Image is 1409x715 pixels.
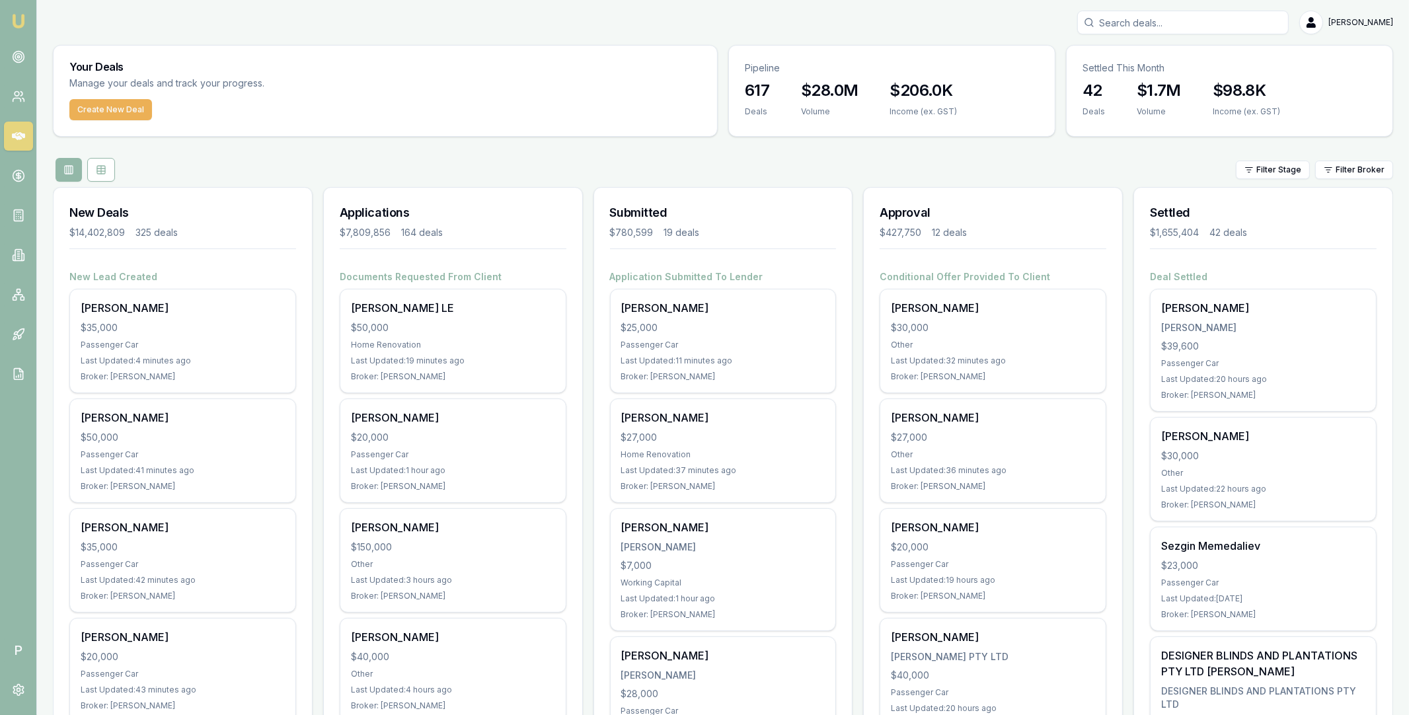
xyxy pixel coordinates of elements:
button: Filter Broker [1315,161,1393,179]
div: Last Updated: 11 minutes ago [621,356,825,366]
div: $40,000 [351,650,555,663]
h4: Documents Requested From Client [340,270,566,283]
div: $23,000 [1161,559,1365,572]
h3: Applications [340,204,566,222]
p: Settled This Month [1083,61,1377,75]
div: [PERSON_NAME] [81,519,285,535]
div: Other [891,340,1095,350]
h4: Conditional Offer Provided To Client [880,270,1106,283]
div: Broker: [PERSON_NAME] [621,481,825,492]
div: Working Capital [621,578,825,588]
button: Create New Deal [69,99,152,120]
div: Broker: [PERSON_NAME] [351,700,555,711]
h3: $98.8K [1213,80,1280,101]
div: Passenger Car [81,669,285,679]
div: Passenger Car [351,449,555,460]
div: $25,000 [621,321,825,334]
div: Last Updated: 42 minutes ago [81,575,285,585]
div: [PERSON_NAME] [81,410,285,426]
div: [PERSON_NAME] [891,300,1095,316]
div: [PERSON_NAME] [81,629,285,645]
div: Deals [745,106,769,117]
h3: Your Deals [69,61,701,72]
div: [PERSON_NAME] [621,669,825,682]
input: Search deals [1077,11,1289,34]
div: [PERSON_NAME] [891,519,1095,535]
div: Volume [801,106,858,117]
div: Last Updated: 43 minutes ago [81,685,285,695]
span: P [4,636,33,665]
div: Last Updated: 3 hours ago [351,575,555,585]
div: $30,000 [1161,449,1365,463]
div: $1,655,404 [1150,226,1199,239]
div: Broker: [PERSON_NAME] [1161,500,1365,510]
div: Last Updated: 4 minutes ago [81,356,285,366]
div: Passenger Car [1161,358,1365,369]
p: Pipeline [745,61,1039,75]
h4: Deal Settled [1150,270,1377,283]
h4: New Lead Created [69,270,296,283]
div: [PERSON_NAME] [621,541,825,554]
div: DESIGNER BLINDS AND PLANTATIONS PTY LTD [1161,685,1365,711]
div: Broker: [PERSON_NAME] [621,609,825,620]
div: 164 deals [401,226,443,239]
h3: Settled [1150,204,1377,222]
div: [PERSON_NAME] [621,410,825,426]
h4: Application Submitted To Lender [610,270,837,283]
div: Passenger Car [621,340,825,350]
span: [PERSON_NAME] [1328,17,1393,28]
div: Income (ex. GST) [890,106,958,117]
div: [PERSON_NAME] [621,300,825,316]
div: 42 deals [1209,226,1247,239]
div: Other [351,669,555,679]
div: [PERSON_NAME] [351,629,555,645]
h3: Approval [880,204,1106,222]
div: Last Updated: 4 hours ago [351,685,555,695]
div: Broker: [PERSON_NAME] [891,591,1095,601]
div: $35,000 [81,321,285,334]
div: [PERSON_NAME] [891,629,1095,645]
div: Broker: [PERSON_NAME] [351,591,555,601]
div: [PERSON_NAME] LE [351,300,555,316]
div: Broker: [PERSON_NAME] [81,371,285,382]
div: 19 deals [664,226,700,239]
div: $7,809,856 [340,226,391,239]
div: [PERSON_NAME] [351,519,555,535]
div: Home Renovation [621,449,825,460]
div: $14,402,809 [69,226,125,239]
div: $27,000 [891,431,1095,444]
div: Last Updated: 20 hours ago [1161,374,1365,385]
div: $30,000 [891,321,1095,334]
div: Last Updated: [DATE] [1161,593,1365,604]
div: Passenger Car [891,559,1095,570]
div: Home Renovation [351,340,555,350]
div: $35,000 [81,541,285,554]
div: Volume [1137,106,1181,117]
p: Manage your deals and track your progress. [69,76,408,91]
div: $150,000 [351,541,555,554]
h3: 42 [1083,80,1105,101]
div: $50,000 [351,321,555,334]
div: [PERSON_NAME] [1161,300,1365,316]
div: Broker: [PERSON_NAME] [1161,609,1365,620]
div: $780,599 [610,226,654,239]
div: $20,000 [351,431,555,444]
div: Broker: [PERSON_NAME] [81,591,285,601]
div: Broker: [PERSON_NAME] [81,700,285,711]
div: $27,000 [621,431,825,444]
h3: Submitted [610,204,837,222]
div: $50,000 [81,431,285,444]
div: Deals [1083,106,1105,117]
div: 12 deals [932,226,967,239]
button: Filter Stage [1236,161,1310,179]
div: Last Updated: 36 minutes ago [891,465,1095,476]
div: Other [891,449,1095,460]
div: $20,000 [891,541,1095,554]
div: Broker: [PERSON_NAME] [1161,390,1365,400]
span: Filter Stage [1256,165,1301,175]
h3: 617 [745,80,769,101]
img: emu-icon-u.png [11,13,26,29]
div: Passenger Car [81,340,285,350]
div: $20,000 [81,650,285,663]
